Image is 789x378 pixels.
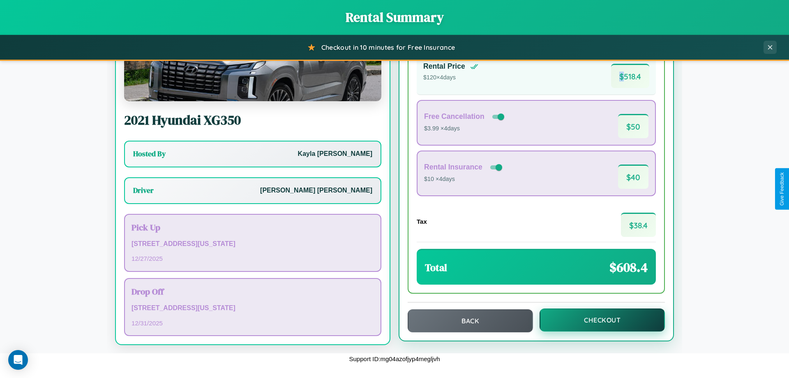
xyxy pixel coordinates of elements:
p: Support ID: mg04azofjyp4megljvh [349,353,440,364]
h4: Free Cancellation [424,112,484,121]
span: $ 50 [618,114,648,138]
div: Give Feedback [779,172,785,206]
p: [STREET_ADDRESS][US_STATE] [131,238,374,250]
h3: Drop Off [131,285,374,297]
h3: Driver [133,186,154,195]
p: [STREET_ADDRESS][US_STATE] [131,302,374,314]
h4: Rental Price [423,62,465,71]
h2: 2021 Hyundai XG350 [124,111,381,129]
div: Open Intercom Messenger [8,350,28,370]
h3: Hosted By [133,149,166,159]
h4: Tax [417,218,427,225]
p: 12 / 27 / 2025 [131,253,374,264]
p: [PERSON_NAME] [PERSON_NAME] [260,185,372,197]
h3: Pick Up [131,221,374,233]
h1: Rental Summary [8,8,781,26]
h4: Rental Insurance [424,163,482,172]
p: $3.99 × 4 days [424,123,506,134]
span: Checkout in 10 minutes for Free Insurance [321,43,455,51]
h3: Total [425,261,447,274]
p: $10 × 4 days [424,174,504,185]
span: $ 518.4 [611,64,649,88]
p: 12 / 31 / 2025 [131,318,374,329]
span: $ 40 [618,165,648,189]
span: $ 608.4 [609,258,648,276]
button: Checkout [540,308,665,332]
span: $ 38.4 [621,213,656,237]
button: Back [408,309,533,332]
p: Kayla [PERSON_NAME] [298,148,372,160]
p: $ 120 × 4 days [423,72,478,83]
